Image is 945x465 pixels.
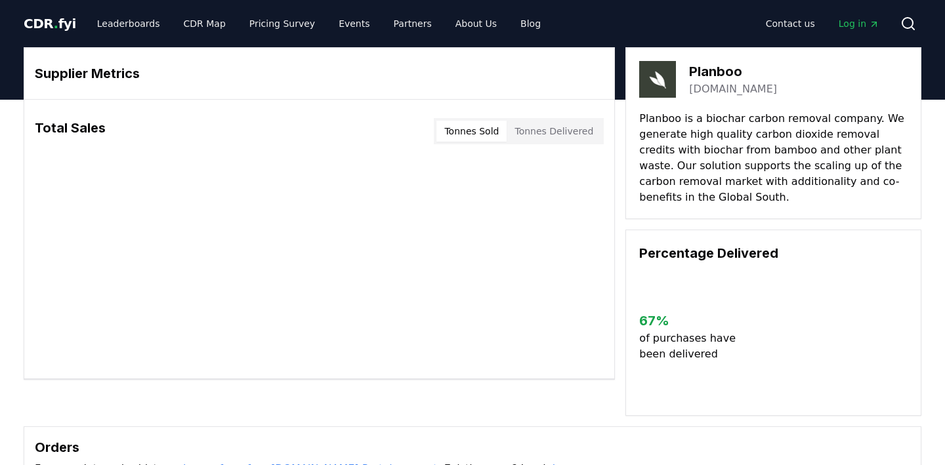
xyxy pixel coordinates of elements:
[639,61,676,98] img: Planboo-logo
[239,12,325,35] a: Pricing Survey
[24,16,76,31] span: CDR fyi
[755,12,890,35] nav: Main
[828,12,890,35] a: Log in
[639,243,908,263] h3: Percentage Delivered
[383,12,442,35] a: Partners
[639,311,746,331] h3: 67 %
[87,12,551,35] nav: Main
[87,12,171,35] a: Leaderboards
[35,64,604,83] h3: Supplier Metrics
[173,12,236,35] a: CDR Map
[689,62,777,81] h3: Planboo
[436,121,507,142] button: Tonnes Sold
[639,331,746,362] p: of purchases have been delivered
[445,12,507,35] a: About Us
[328,12,380,35] a: Events
[510,12,551,35] a: Blog
[35,437,910,457] h3: Orders
[755,12,826,35] a: Contact us
[35,118,106,144] h3: Total Sales
[54,16,58,31] span: .
[24,14,76,33] a: CDR.fyi
[689,81,777,97] a: [DOMAIN_NAME]
[639,111,908,205] p: Planboo is a biochar carbon removal company. We generate high quality carbon dioxide removal cred...
[507,121,601,142] button: Tonnes Delivered
[839,17,879,30] span: Log in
